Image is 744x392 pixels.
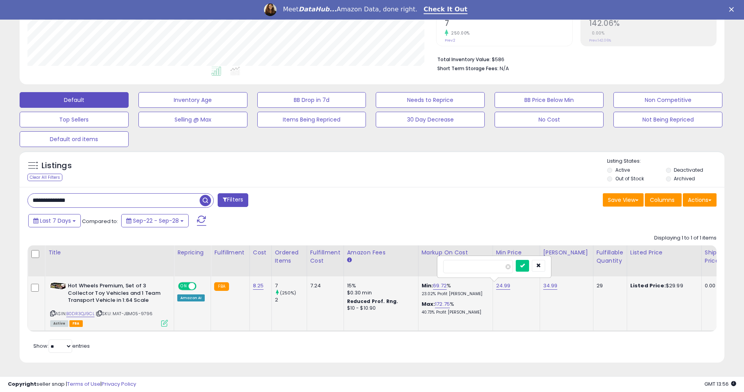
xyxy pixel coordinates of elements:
[437,56,491,63] b: Total Inventory Value:
[275,296,307,303] div: 2
[435,300,450,308] a: 172.75
[589,19,716,29] h2: 142.06%
[67,380,100,388] a: Terms of Use
[195,283,208,290] span: OFF
[33,342,90,350] span: Show: entries
[20,92,129,108] button: Default
[422,282,433,289] b: Min:
[495,112,604,127] button: No Cost
[496,249,537,257] div: Min Price
[82,218,118,225] span: Compared to:
[8,381,136,388] div: seller snap | |
[589,30,605,36] small: 0.00%
[603,193,644,207] button: Save View
[69,320,83,327] span: FBA
[705,282,718,289] div: 0.00
[422,300,435,308] b: Max:
[422,301,487,315] div: %
[177,294,205,301] div: Amazon AI
[214,282,229,291] small: FBA
[8,380,36,388] strong: Copyright
[597,249,624,265] div: Fulfillable Quantity
[138,92,247,108] button: Inventory Age
[347,282,412,289] div: 15%
[310,249,340,265] div: Fulfillment Cost
[177,249,207,257] div: Repricing
[729,7,737,12] div: Close
[589,38,611,43] small: Prev: 142.06%
[133,217,179,225] span: Sep-22 - Sep-28
[683,193,717,207] button: Actions
[615,167,630,173] label: Active
[283,5,417,13] div: Meet Amazon Data, done right.
[138,112,247,127] button: Selling @ Max
[50,320,68,327] span: All listings currently available for purchase on Amazon
[121,214,189,227] button: Sep-22 - Sep-28
[543,282,558,290] a: 34.99
[257,92,366,108] button: BB Drop in 7d
[253,282,264,290] a: 8.25
[433,282,447,290] a: 69.72
[448,30,470,36] small: 250.00%
[376,112,485,127] button: 30 Day Decrease
[20,131,129,147] button: Default ord items
[298,5,337,13] i: DataHub...
[40,217,71,225] span: Last 7 Days
[347,257,352,264] small: Amazon Fees.
[20,112,129,127] button: Top Sellers
[27,174,62,181] div: Clear All Filters
[705,249,720,265] div: Ship Price
[280,290,297,296] small: (250%)
[179,283,189,290] span: ON
[704,380,736,388] span: 2025-10-10 13:56 GMT
[495,92,604,108] button: BB Price Below Min
[28,214,81,227] button: Last 7 Days
[96,310,153,317] span: | SKU: MAT-JBM05-9796
[50,282,66,290] img: 41RJG7CQkwL._SL40_.jpg
[48,249,171,257] div: Title
[437,54,711,64] li: $586
[597,282,621,289] div: 29
[214,249,246,257] div: Fulfillment
[347,298,398,305] b: Reduced Prof. Rng.
[257,112,366,127] button: Items Being Repriced
[66,310,95,317] a: B0DR3QJ9CL
[496,282,511,290] a: 24.99
[422,291,487,297] p: 23.02% Profit [PERSON_NAME]
[437,65,498,72] b: Short Term Storage Fees:
[218,193,248,207] button: Filters
[418,245,493,276] th: The percentage added to the cost of goods (COGS) that forms the calculator for Min & Max prices.
[264,4,276,16] img: Profile image for Georgie
[654,234,717,242] div: Displaying 1 to 1 of 1 items
[500,65,509,72] span: N/A
[445,38,455,43] small: Prev: 2
[422,249,489,257] div: Markup on Cost
[275,282,307,289] div: 7
[50,282,168,326] div: ASIN:
[347,249,415,257] div: Amazon Fees
[102,380,136,388] a: Privacy Policy
[674,175,695,182] label: Archived
[253,249,268,257] div: Cost
[543,249,590,257] div: [PERSON_NAME]
[630,282,666,289] b: Listed Price:
[68,282,163,306] b: Hot Wheels Premium, Set of 3 Collector Toy Vehicles and 1 Team Transport Vehicle in 1:64 Scale
[347,305,412,312] div: $10 - $10.90
[376,92,485,108] button: Needs to Reprice
[422,282,487,297] div: %
[445,19,572,29] h2: 7
[650,196,675,204] span: Columns
[424,5,468,14] a: Check It Out
[42,160,72,171] h5: Listings
[613,112,722,127] button: Not Being Repriced
[607,158,724,165] p: Listing States:
[615,175,644,182] label: Out of Stock
[645,193,682,207] button: Columns
[347,289,412,296] div: $0.30 min
[275,249,304,265] div: Ordered Items
[630,282,695,289] div: $29.99
[310,282,338,289] div: 7.24
[422,310,487,315] p: 40.73% Profit [PERSON_NAME]
[630,249,698,257] div: Listed Price
[674,167,703,173] label: Deactivated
